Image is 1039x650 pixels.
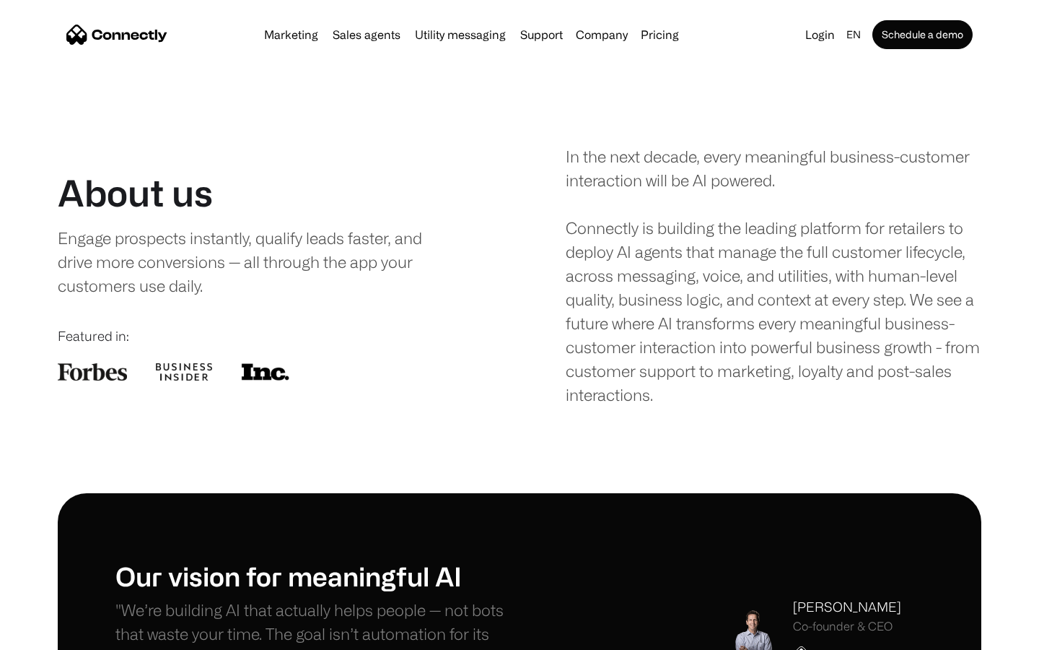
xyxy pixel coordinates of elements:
div: [PERSON_NAME] [793,597,901,617]
a: Marketing [258,29,324,40]
h1: About us [58,171,213,214]
a: Login [799,25,841,45]
ul: Language list [29,625,87,645]
div: Company [576,25,628,45]
div: Featured in: [58,326,473,346]
div: Co-founder & CEO [793,620,901,633]
aside: Language selected: English [14,623,87,645]
a: Support [514,29,569,40]
a: Utility messaging [409,29,512,40]
a: home [66,24,167,45]
a: Sales agents [327,29,406,40]
a: Schedule a demo [872,20,973,49]
h1: Our vision for meaningful AI [115,560,519,591]
div: en [841,25,869,45]
div: Company [571,25,632,45]
div: In the next decade, every meaningful business-customer interaction will be AI powered. Connectly ... [566,144,981,407]
div: Engage prospects instantly, qualify leads faster, and drive more conversions — all through the ap... [58,226,452,298]
a: Pricing [635,29,685,40]
div: en [846,25,861,45]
